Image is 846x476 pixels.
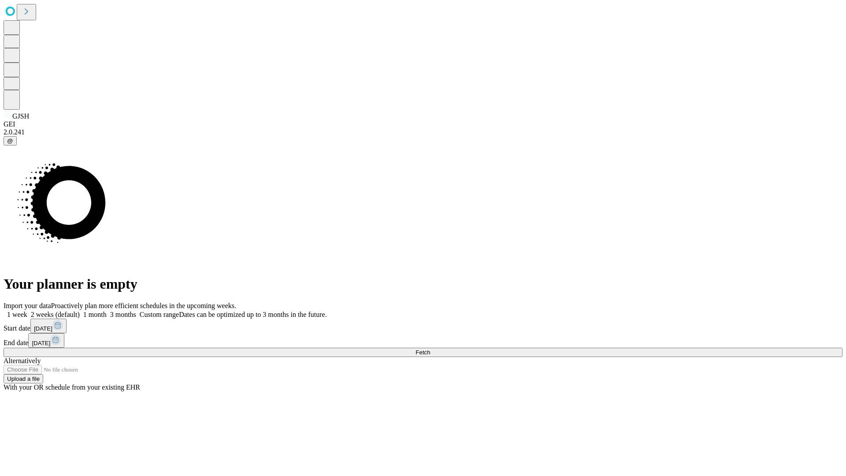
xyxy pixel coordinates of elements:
div: GEI [4,120,842,128]
span: [DATE] [34,325,52,332]
h1: Your planner is empty [4,276,842,292]
span: @ [7,138,13,144]
button: [DATE] [30,319,67,333]
button: @ [4,136,17,145]
span: [DATE] [32,340,50,346]
div: End date [4,333,842,348]
span: Custom range [140,311,179,318]
span: GJSH [12,112,29,120]
span: 2 weeks (default) [31,311,80,318]
span: Dates can be optimized up to 3 months in the future. [179,311,327,318]
button: Fetch [4,348,842,357]
span: Alternatively [4,357,41,364]
div: 2.0.241 [4,128,842,136]
span: Proactively plan more efficient schedules in the upcoming weeks. [51,302,236,309]
div: Start date [4,319,842,333]
span: Import your data [4,302,51,309]
span: With your OR schedule from your existing EHR [4,383,140,391]
span: Fetch [416,349,430,356]
button: [DATE] [28,333,64,348]
span: 1 week [7,311,27,318]
span: 1 month [83,311,107,318]
button: Upload a file [4,374,43,383]
span: 3 months [110,311,136,318]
